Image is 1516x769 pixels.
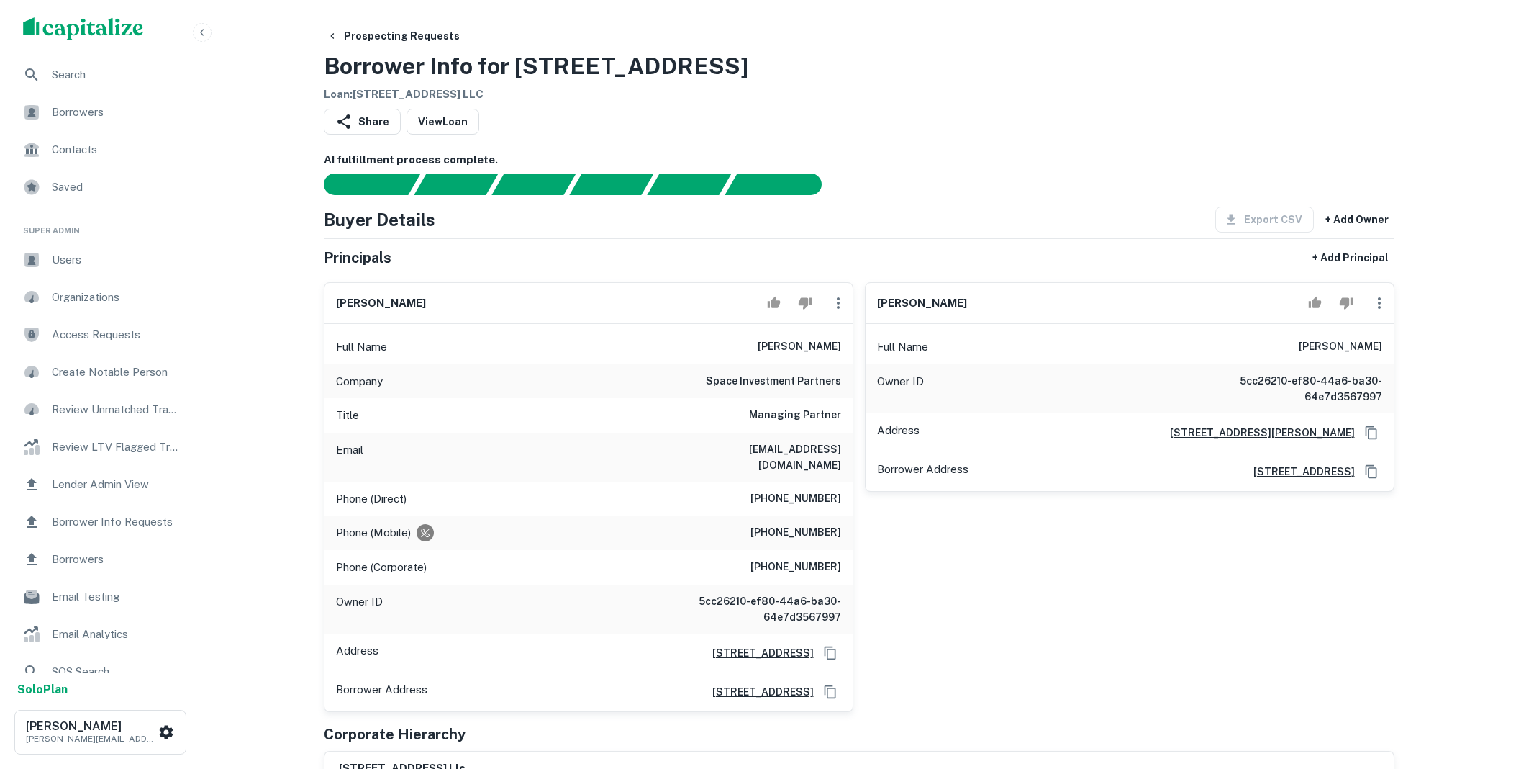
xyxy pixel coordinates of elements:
button: Copy Address [820,642,841,664]
button: [PERSON_NAME][PERSON_NAME][EMAIL_ADDRESS][DOMAIN_NAME] [14,710,186,755]
span: SOS Search [52,663,181,680]
p: Owner ID [877,373,924,405]
div: Requests to not be contacted at this number [417,524,434,541]
li: Super Admin [12,207,189,243]
p: [PERSON_NAME][EMAIL_ADDRESS][DOMAIN_NAME] [26,732,155,745]
span: Organizations [52,289,181,306]
h6: [STREET_ADDRESS] [701,684,814,700]
h4: Buyer Details [324,207,435,233]
span: Contacts [52,141,181,158]
div: Principals found, still searching for contact information. This may take time... [647,174,731,195]
span: Review LTV Flagged Transactions [52,439,181,456]
a: Search [12,58,189,92]
h5: Principals [324,247,391,269]
h6: [EMAIL_ADDRESS][DOMAIN_NAME] [668,441,841,473]
p: Phone (Corporate) [336,559,427,576]
button: + Add Principal [1307,245,1394,271]
span: Borrower Info Requests [52,513,181,531]
strong: Solo Plan [17,683,68,696]
div: Borrower Info Requests [12,505,189,539]
a: Review Unmatched Transactions [12,392,189,427]
a: Review LTV Flagged Transactions [12,430,189,464]
img: capitalize-logo.png [23,17,144,40]
p: Address [877,422,920,444]
a: [STREET_ADDRESS] [1242,464,1355,480]
div: AI fulfillment process complete. [725,174,839,195]
button: Copy Address [1361,422,1382,444]
div: Sending borrower request to AI... [307,174,414,195]
h6: [PERSON_NAME] [26,721,155,732]
button: Accept [761,289,786,318]
h6: [PHONE_NUMBER] [750,490,841,508]
div: Your request is received and processing... [414,174,498,195]
p: Owner ID [336,593,383,625]
button: Reject [1333,289,1358,318]
p: Company [336,373,383,390]
h6: [PERSON_NAME] [1299,338,1382,356]
a: [STREET_ADDRESS][PERSON_NAME] [1158,425,1355,441]
p: Full Name [336,338,387,356]
a: Borrowers [12,95,189,130]
a: Email Analytics [12,617,189,652]
h3: Borrower Info for [STREET_ADDRESS] [324,49,748,84]
button: Accept [1302,289,1327,318]
span: Email Testing [52,588,181,606]
h6: [PERSON_NAME] [336,295,426,312]
a: Create Notable Person [12,355,189,390]
span: Borrowers [52,104,181,121]
p: Borrower Address [336,681,427,703]
span: Search [52,66,181,84]
h6: [PHONE_NUMBER] [750,559,841,576]
h6: Loan : [STREET_ADDRESS] LLC [324,86,748,103]
a: Lender Admin View [12,467,189,502]
button: Share [324,109,401,135]
a: [STREET_ADDRESS] [701,645,814,661]
p: Full Name [877,338,928,356]
button: Reject [792,289,817,318]
span: Saved [52,179,181,196]
div: Access Requests [12,318,189,352]
a: Email Testing [12,580,189,614]
button: Copy Address [1361,461,1382,482]
p: Phone (Mobile) [336,524,411,541]
p: Address [336,642,378,664]
h6: [PERSON_NAME] [758,338,841,356]
h6: 5cc26210-ef80-44a6-ba30-64e7d3567997 [668,593,841,625]
span: Review Unmatched Transactions [52,401,181,418]
iframe: Chat Widget [1444,654,1516,723]
div: Principals found, AI now looking for contact information... [569,174,653,195]
div: Documents found, AI parsing details... [491,174,576,195]
span: Users [52,251,181,269]
a: SOS Search [12,655,189,689]
button: + Add Owner [1320,207,1394,233]
a: Borrowers [12,542,189,577]
a: Saved [12,170,189,204]
p: Email [336,441,363,473]
span: Access Requests [52,326,181,343]
a: Contacts [12,132,189,167]
h6: [PHONE_NUMBER] [750,524,841,541]
div: Organizations [12,280,189,315]
span: Email Analytics [52,626,181,643]
button: Prospecting Requests [321,23,466,49]
a: Users [12,243,189,277]
span: Borrowers [52,551,181,568]
h6: AI fulfillment process complete. [324,152,1394,168]
h6: [PERSON_NAME] [877,295,967,312]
